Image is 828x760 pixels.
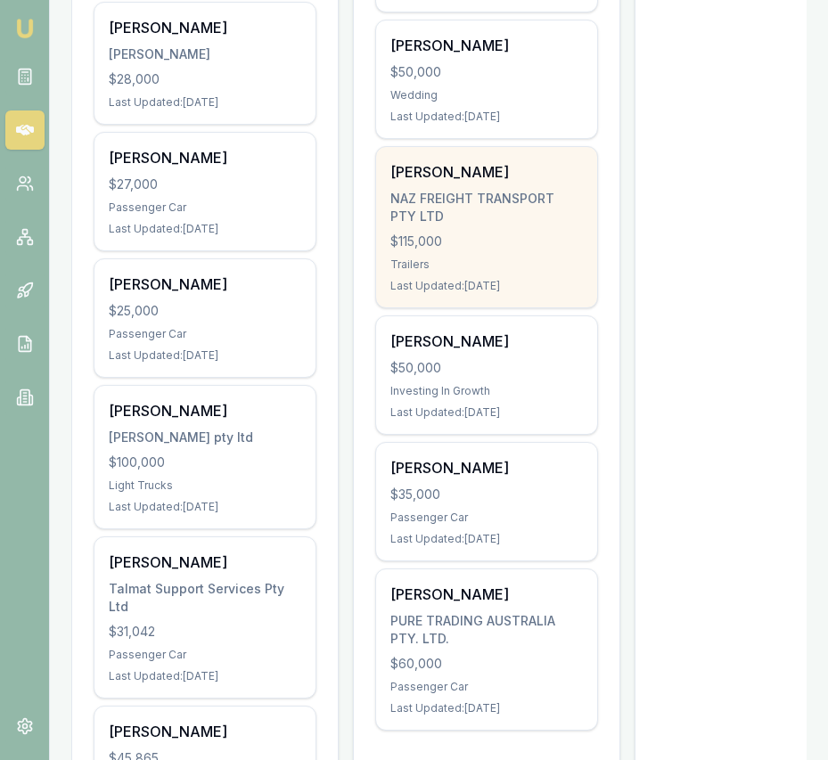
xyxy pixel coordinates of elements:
div: Last Updated: [DATE] [109,500,301,514]
div: [PERSON_NAME] [390,35,583,56]
div: $35,000 [390,486,583,503]
div: $31,042 [109,623,301,641]
div: [PERSON_NAME] [390,584,583,605]
div: Trailers [390,257,583,272]
div: Investing In Growth [390,384,583,398]
div: [PERSON_NAME] [109,274,301,295]
div: Last Updated: [DATE] [390,701,583,715]
div: Passenger Car [390,680,583,694]
div: Last Updated: [DATE] [109,348,301,363]
div: [PERSON_NAME] pty ltd [109,429,301,446]
div: [PERSON_NAME] [390,457,583,478]
div: [PERSON_NAME] [390,161,583,183]
div: [PERSON_NAME] [109,147,301,168]
div: $115,000 [390,233,583,250]
div: [PERSON_NAME] [109,552,301,573]
div: $25,000 [109,302,301,320]
div: Wedding [390,88,583,102]
div: [PERSON_NAME] [390,331,583,352]
div: $50,000 [390,359,583,377]
div: $27,000 [109,176,301,193]
div: Last Updated: [DATE] [109,669,301,683]
div: $60,000 [390,655,583,673]
div: NAZ FREIGHT TRANSPORT PTY LTD [390,190,583,225]
div: Last Updated: [DATE] [390,279,583,293]
div: Last Updated: [DATE] [109,222,301,236]
div: Last Updated: [DATE] [390,532,583,546]
div: Passenger Car [390,511,583,525]
div: Passenger Car [109,200,301,215]
img: emu-icon-u.png [14,18,36,39]
div: Passenger Car [109,327,301,341]
div: [PERSON_NAME] [109,17,301,38]
div: Last Updated: [DATE] [390,110,583,124]
div: $50,000 [390,63,583,81]
div: [PERSON_NAME] [109,721,301,742]
div: $28,000 [109,70,301,88]
div: $100,000 [109,454,301,471]
div: Passenger Car [109,648,301,662]
div: Talmat Support Services Pty Ltd [109,580,301,616]
div: Last Updated: [DATE] [390,405,583,420]
div: PURE TRADING AUSTRALIA PTY. LTD. [390,612,583,648]
div: [PERSON_NAME] [109,45,301,63]
div: Last Updated: [DATE] [109,95,301,110]
div: [PERSON_NAME] [109,400,301,421]
div: Light Trucks [109,478,301,493]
